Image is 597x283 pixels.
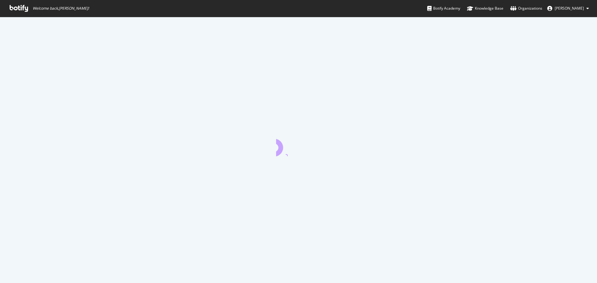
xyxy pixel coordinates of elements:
div: Botify Academy [427,5,460,11]
span: Welcome back, [PERSON_NAME] ! [33,6,89,11]
button: [PERSON_NAME] [542,3,594,13]
div: animation [276,134,321,156]
div: Organizations [510,5,542,11]
div: Knowledge Base [467,5,503,11]
span: Elizabeth Garcia [555,6,584,11]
